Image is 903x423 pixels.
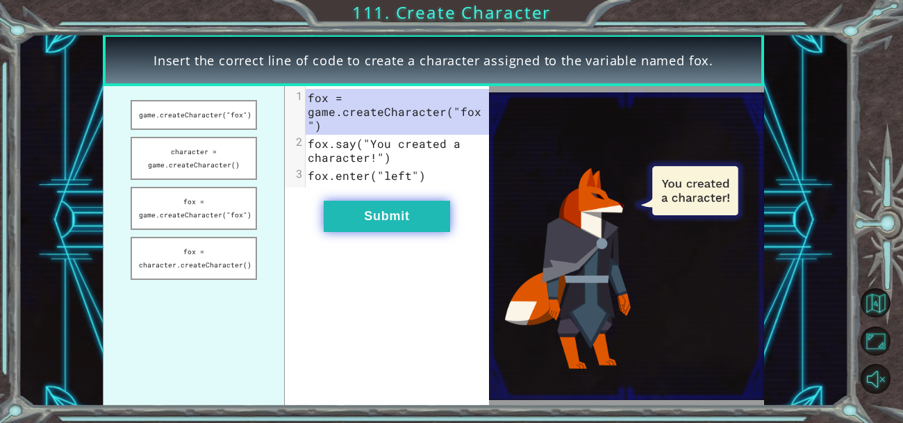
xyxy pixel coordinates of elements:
[154,51,713,69] span: Insert the correct line of code to create a character assigned to the variable named fox.
[131,137,257,180] button: character = game.createCharacter()
[285,135,305,149] div: 2
[131,237,257,280] button: fox = character.createCharacter()
[489,92,764,399] img: Interactive Art
[131,187,257,230] button: fox = game.createCharacter("fox")
[285,89,305,103] div: 1
[131,100,257,130] button: game.createCharacter("fox")
[861,288,890,318] button: Back to Map
[861,326,890,356] button: Maximize Browser
[285,167,305,181] div: 3
[861,364,890,394] button: Unmute
[308,136,467,165] span: fox.say("You created a character!")
[308,168,426,183] span: fox.enter("left")
[324,201,450,232] button: Submit
[308,90,481,133] span: fox = game.createCharacter("fox")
